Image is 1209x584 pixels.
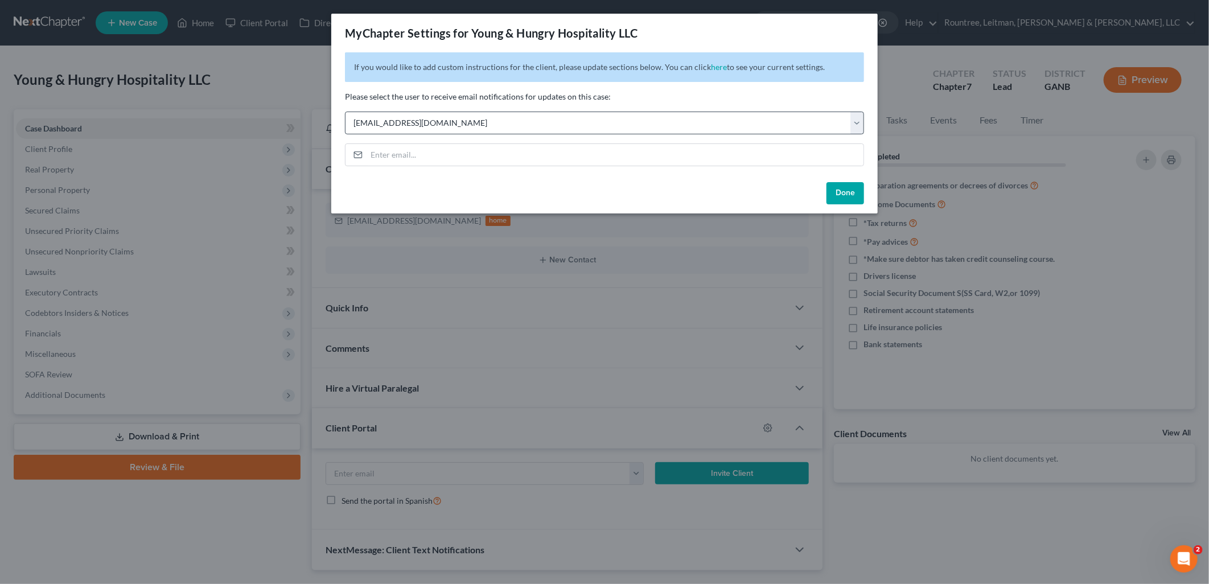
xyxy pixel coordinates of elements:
iframe: Intercom live chat [1170,545,1198,573]
span: 2 [1194,545,1203,554]
p: Please select the user to receive email notifications for updates on this case: [345,91,864,102]
div: MyChapter Settings for Young & Hungry Hospitality LLC [345,25,638,41]
span: You can click to see your current settings. [665,62,825,72]
input: Enter email... [367,144,863,166]
span: If you would like to add custom instructions for the client, please update sections below. [354,62,663,72]
a: here [711,62,727,72]
button: Done [826,182,864,205]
